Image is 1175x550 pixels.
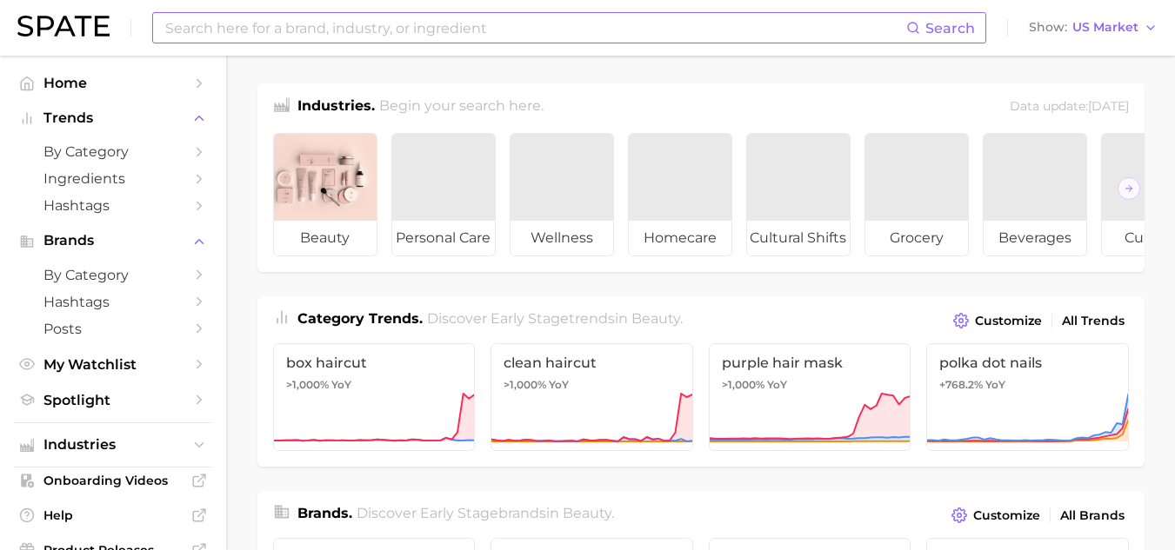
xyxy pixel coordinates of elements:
[286,355,463,371] span: box haircut
[14,138,212,165] a: by Category
[43,356,183,373] span: My Watchlist
[43,437,183,453] span: Industries
[331,378,351,392] span: YoY
[14,315,212,342] a: Posts
[14,432,212,458] button: Industries
[504,355,680,371] span: clean haircut
[747,221,850,255] span: cultural shifts
[274,221,377,255] span: beauty
[43,170,183,187] span: Ingredients
[1062,314,1125,328] span: All Trends
[43,507,183,523] span: Help
[491,343,693,451] a: clean haircut>1,000% YoY
[43,197,183,214] span: Hashtags
[43,473,183,488] span: Onboarding Videos
[549,378,569,392] span: YoY
[392,221,495,255] span: personal care
[1058,309,1129,333] a: All Trends
[939,378,983,391] span: +768.2%
[43,110,183,126] span: Trends
[767,378,787,392] span: YoY
[43,321,183,337] span: Posts
[357,505,614,521] span: Discover Early Stage brands in .
[563,505,611,521] span: beauty
[947,503,1044,527] button: Customize
[286,378,329,391] span: >1,000%
[43,392,183,408] span: Spotlight
[164,13,906,43] input: Search here for a brand, industry, or ingredient
[939,355,1116,371] span: polka dot nails
[983,133,1087,256] a: beverages
[14,228,212,254] button: Brands
[1025,17,1162,39] button: ShowUS Market
[709,343,911,451] a: purple hair mask>1,000% YoY
[14,502,212,528] a: Help
[510,133,614,256] a: wellness
[1010,96,1129,119] div: Data update: [DATE]
[14,288,212,315] a: Hashtags
[14,387,212,414] a: Spotlight
[14,165,212,192] a: Ingredients
[14,467,212,494] a: Onboarding Videos
[949,308,1045,333] button: Customize
[14,351,212,378] a: My Watchlist
[1060,508,1125,523] span: All Brands
[984,221,1086,255] span: beverages
[14,192,212,219] a: Hashtags
[926,343,1129,451] a: polka dot nails+768.2% YoY
[43,143,183,160] span: by Category
[865,221,968,255] span: grocery
[297,96,375,119] h1: Industries.
[43,267,183,283] span: by Category
[273,343,476,451] a: box haircut>1,000% YoY
[1118,177,1140,200] button: Scroll Right
[1072,23,1138,32] span: US Market
[14,262,212,288] a: by Category
[746,133,851,256] a: cultural shifts
[43,233,183,248] span: Brands
[1056,504,1129,527] a: All Brands
[14,70,212,96] a: Home
[511,221,613,255] span: wellness
[43,294,183,310] span: Hashtags
[273,133,377,256] a: beauty
[628,133,732,256] a: homecare
[925,20,975,36] span: Search
[504,378,546,391] span: >1,000%
[297,505,352,521] span: Brands .
[14,105,212,131] button: Trends
[865,133,969,256] a: grocery
[722,355,898,371] span: purple hair mask
[975,314,1042,328] span: Customize
[391,133,496,256] a: personal care
[297,310,423,327] span: Category Trends .
[973,508,1040,523] span: Customize
[722,378,764,391] span: >1,000%
[379,96,544,119] h2: Begin your search here.
[17,16,110,36] img: SPATE
[43,75,183,91] span: Home
[629,221,731,255] span: homecare
[1029,23,1067,32] span: Show
[427,310,683,327] span: Discover Early Stage trends in .
[985,378,1005,392] span: YoY
[631,310,680,327] span: beauty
